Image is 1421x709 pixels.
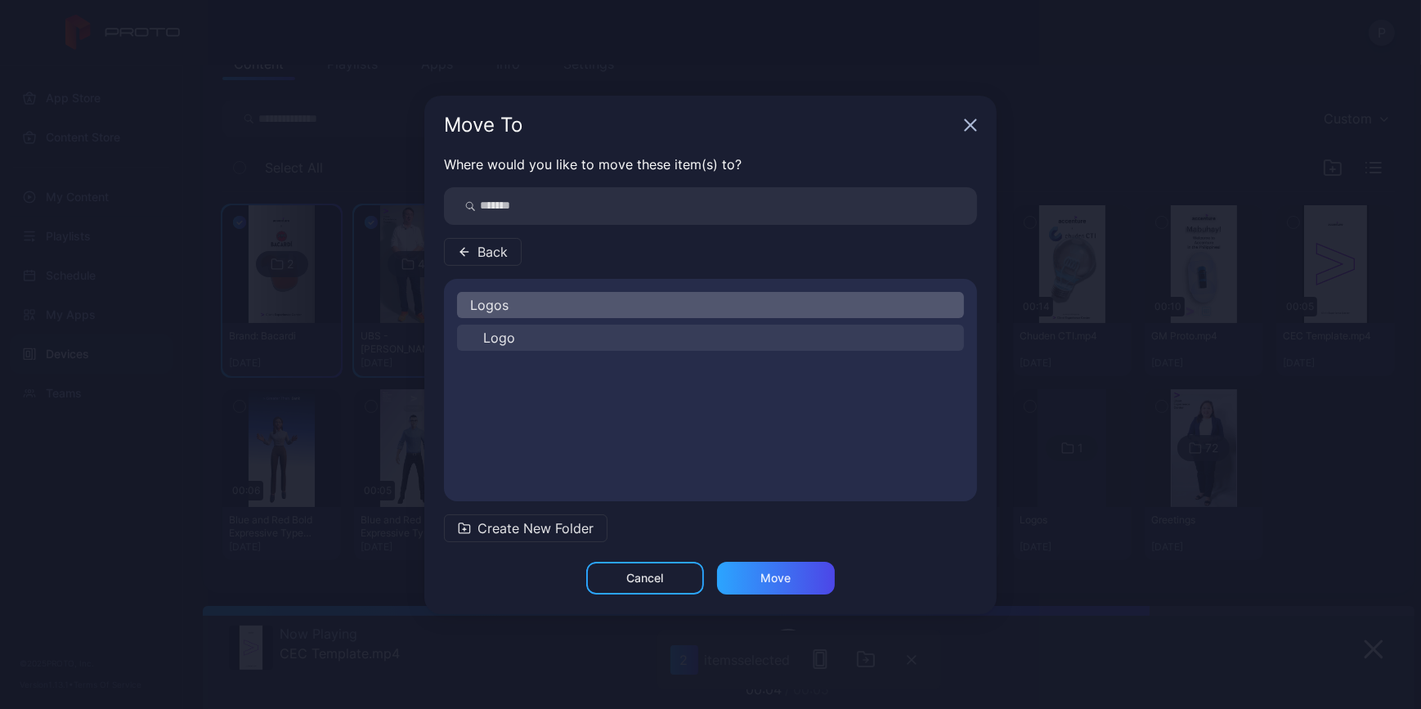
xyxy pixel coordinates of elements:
button: Cancel [586,562,704,595]
div: Move To [444,115,957,135]
span: Logo [483,328,515,348]
span: Logos [470,295,509,315]
p: Where would you like to move these item(s) to? [444,155,977,174]
button: Logo [457,325,964,351]
div: Move [761,572,791,585]
button: Create New Folder [444,514,607,542]
span: Create New Folder [477,518,594,538]
button: Move [717,562,835,595]
span: Back [477,242,508,262]
div: Cancel [627,572,664,585]
button: Back [444,238,522,266]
